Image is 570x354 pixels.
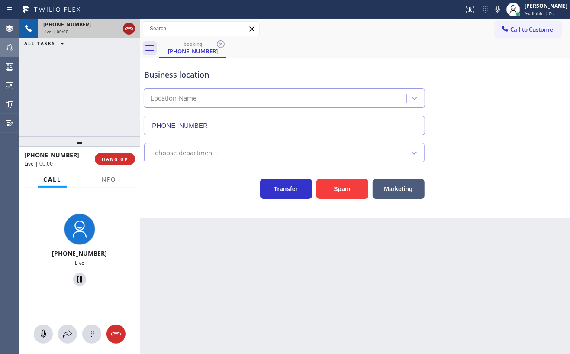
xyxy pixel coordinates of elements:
[43,21,91,28] span: [PHONE_NUMBER]
[492,3,504,16] button: Mute
[52,249,107,257] span: [PHONE_NUMBER]
[151,94,197,104] div: Location Name
[316,179,368,199] button: Spam
[95,153,135,165] button: HANG UP
[19,38,73,49] button: ALL TASKS
[58,325,77,344] button: Open directory
[144,116,425,135] input: Phone Number
[34,325,53,344] button: Mute
[143,22,259,36] input: Search
[94,171,121,188] button: Info
[510,26,556,33] span: Call to Customer
[160,39,225,57] div: (312) 212-7952
[24,160,53,167] span: Live | 00:00
[82,325,101,344] button: Open dialpad
[102,156,128,162] span: HANG UP
[160,41,225,47] div: booking
[525,2,567,10] div: [PERSON_NAME]
[160,47,225,55] div: [PHONE_NUMBER]
[38,171,67,188] button: Call
[99,175,116,183] span: Info
[260,179,312,199] button: Transfer
[123,23,135,35] button: Hang up
[43,29,68,35] span: Live | 00:00
[144,69,425,81] div: Business location
[43,175,61,183] span: Call
[24,40,55,46] span: ALL TASKS
[24,151,79,159] span: [PHONE_NUMBER]
[106,325,126,344] button: Hang up
[73,273,86,286] button: Hold Customer
[525,10,554,16] span: Available | 0s
[495,21,561,38] button: Call to Customer
[75,259,84,266] span: Live
[373,179,425,199] button: Marketing
[151,148,219,158] div: - choose department -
